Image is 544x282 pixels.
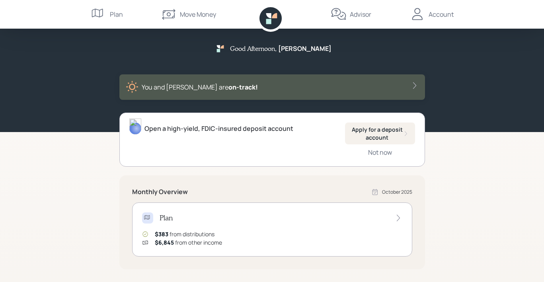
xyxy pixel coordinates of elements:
h5: [PERSON_NAME] [278,45,331,53]
button: Apply for a deposit account [345,123,415,144]
img: sunny-XHVQM73Q.digested.png [126,81,138,93]
div: Account [429,10,454,19]
div: Advisor [350,10,371,19]
div: October 2025 [382,189,412,196]
div: Apply for a deposit account [351,126,409,141]
h5: Monthly Overview [132,188,188,196]
span: on‑track! [228,83,258,91]
img: michael-russo-headshot.png [129,119,141,134]
div: Open a high-yield, FDIC-insured deposit account [144,124,293,133]
div: from distributions [155,230,214,238]
div: Plan [110,10,123,19]
div: You and [PERSON_NAME] are [142,82,258,92]
span: $383 [155,230,168,238]
div: Not now [368,148,392,157]
h5: Good Afternoon , [230,45,277,52]
span: $6,845 [155,239,174,246]
div: Move Money [180,10,216,19]
h4: Plan [160,214,173,222]
div: from other income [155,238,222,247]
